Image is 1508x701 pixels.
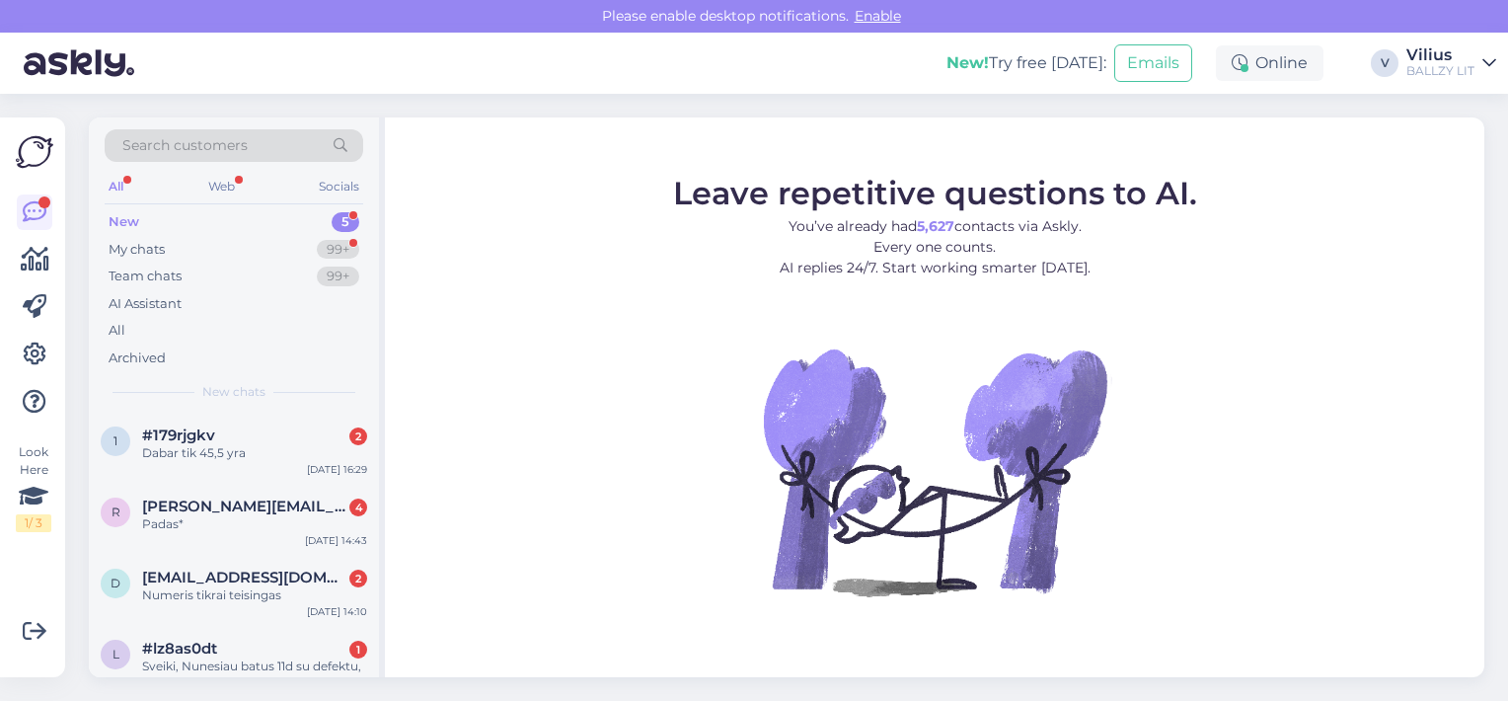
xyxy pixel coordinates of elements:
div: V [1371,49,1398,77]
div: 5 [332,212,359,232]
div: Team chats [109,267,182,286]
div: 2 [349,428,367,445]
b: New! [946,53,989,72]
span: Leave repetitive questions to AI. [673,173,1197,211]
div: BALLZY LIT [1406,63,1474,79]
div: 1 [349,641,367,659]
div: Padas* [142,515,367,533]
div: Try free [DATE]: [946,51,1106,75]
div: [DATE] 14:10 [307,604,367,619]
span: drauge_n@yahoo.com [142,569,347,586]
div: 99+ [317,240,359,260]
div: Archived [109,349,166,368]
button: Emails [1114,44,1192,82]
div: My chats [109,240,165,260]
span: 1 [113,433,117,448]
div: All [109,321,125,341]
div: New [109,212,139,232]
div: 4 [349,499,367,516]
div: [DATE] 14:43 [305,533,367,548]
div: [DATE] 16:29 [307,462,367,477]
div: 2 [349,570,367,587]
div: 99+ [317,267,359,286]
div: Look Here [16,443,51,532]
a: ViliusBALLZY LIT [1406,47,1496,79]
p: You’ve already had contacts via Askly. Every one counts. AI replies 24/7. Start working smarter [... [673,215,1197,277]
span: Search customers [122,135,248,156]
b: 5,627 [917,216,954,234]
div: 1 / 3 [16,514,51,532]
span: #179rjgkv [142,427,215,444]
div: Web [204,174,239,199]
div: Dabar tik 45,5 yra [142,444,367,462]
span: r [112,505,120,519]
span: New chats [202,383,265,401]
img: No Chat active [757,293,1112,649]
span: renata.ach@icloud.com [142,498,347,515]
div: All [105,174,127,199]
img: Askly Logo [16,133,53,171]
div: AI Assistant [109,294,182,314]
div: Socials [315,174,363,199]
div: Numeris tikrai teisingas [142,586,367,604]
div: Online [1216,45,1323,81]
span: d [111,576,120,590]
div: Vilius [1406,47,1474,63]
div: Sveiki, Nunesiau batus 11d su defektu, Kada galiu tiketis atsakymo? [142,658,367,693]
span: l [113,647,119,662]
span: #lz8as0dt [142,640,217,658]
span: Enable [849,7,907,25]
